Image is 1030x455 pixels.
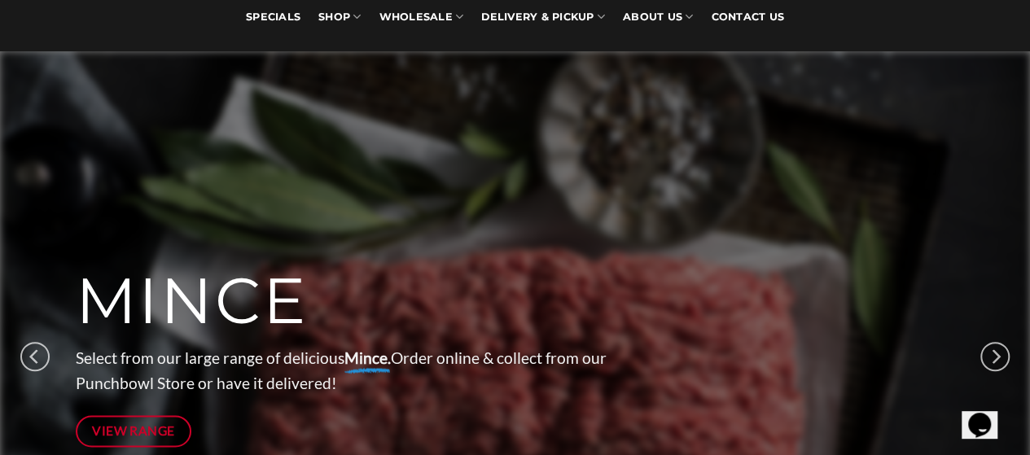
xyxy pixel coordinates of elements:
strong: Mince. [344,348,391,367]
span: MINCE [76,262,308,340]
button: Next [980,295,1010,418]
span: View Range [92,420,175,440]
iframe: chat widget [962,390,1014,439]
button: Previous [20,295,50,418]
a: View Range [76,415,192,447]
span: Select from our large range of delicious Order online & collect from our Punchbowl Store or have ... [76,348,607,392]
